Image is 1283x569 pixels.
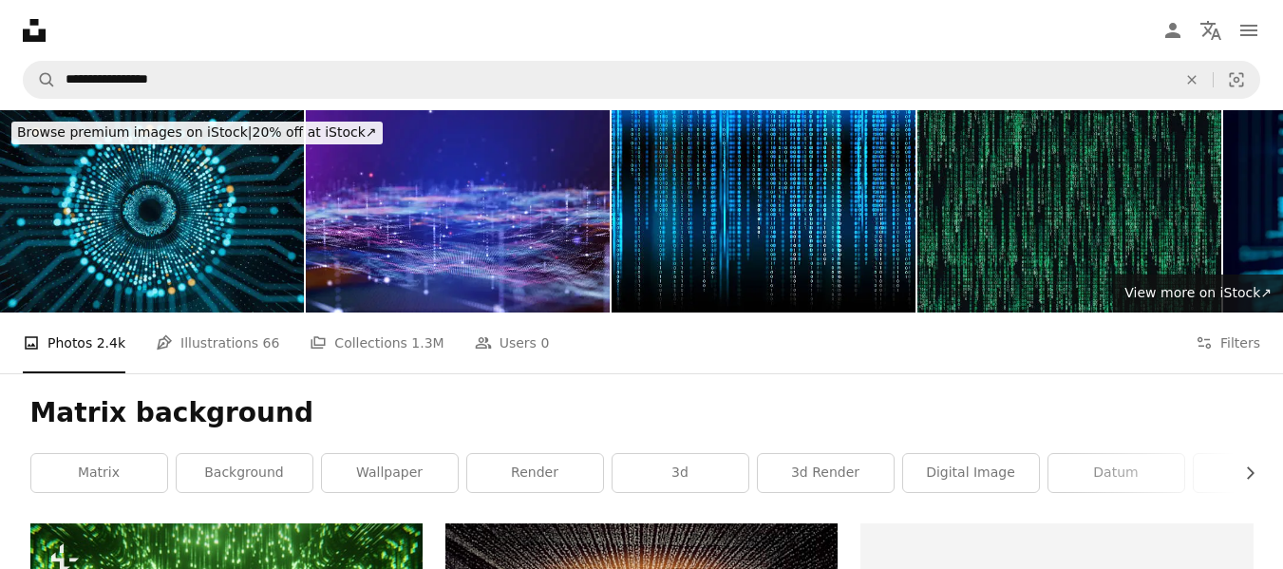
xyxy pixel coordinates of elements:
[177,454,312,492] a: background
[1048,454,1184,492] a: datum
[17,124,377,140] span: 20% off at iStock ↗
[540,332,549,353] span: 0
[1171,62,1213,98] button: Clear
[322,454,458,492] a: wallpaper
[1192,11,1230,49] button: Language
[1233,454,1254,492] button: scroll list to the right
[30,396,1254,430] h1: Matrix background
[1154,11,1192,49] a: Log in / Sign up
[1214,62,1259,98] button: Visual search
[24,62,56,98] button: Search Unsplash
[1196,313,1260,373] button: Filters
[612,110,915,313] img: binary code
[917,110,1221,313] img: Binary Matrix
[758,454,894,492] a: 3d render
[156,313,279,373] a: Illustrations 66
[23,19,46,42] a: Home — Unsplash
[1230,11,1268,49] button: Menu
[475,313,550,373] a: Users 0
[306,110,610,313] img: Futuristic digital geology terrain, digital data telemetry and engineer topography with contour l...
[613,454,748,492] a: 3d
[23,61,1260,99] form: Find visuals sitewide
[263,332,280,353] span: 66
[1113,275,1283,313] a: View more on iStock↗
[310,313,443,373] a: Collections 1.3M
[903,454,1039,492] a: digital image
[411,332,443,353] span: 1.3M
[31,454,167,492] a: matrix
[467,454,603,492] a: render
[1124,285,1272,300] span: View more on iStock ↗
[17,124,252,140] span: Browse premium images on iStock |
